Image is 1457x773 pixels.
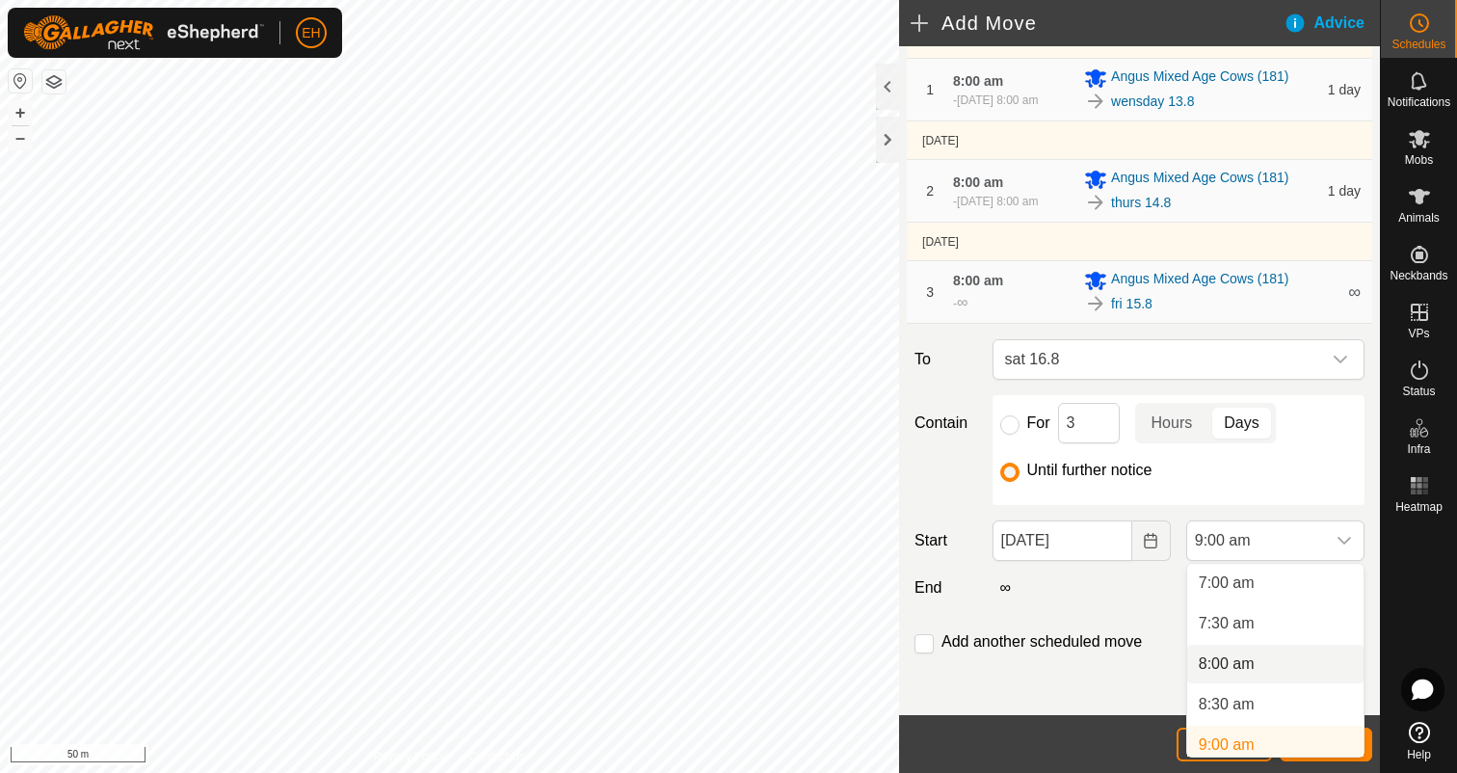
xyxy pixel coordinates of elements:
div: dropdown trigger [1321,340,1360,379]
img: To [1084,292,1107,315]
span: 1 [926,82,934,97]
div: Advice [1284,12,1380,35]
a: Privacy Policy [373,748,445,765]
span: 7:30 am [1199,612,1255,635]
a: Contact Us [468,748,525,765]
span: Infra [1407,443,1430,455]
label: To [907,339,984,380]
span: Mobs [1405,154,1433,166]
span: sat 16.8 [997,340,1321,379]
label: End [907,576,984,600]
span: [DATE] 8:00 am [957,93,1038,107]
label: Add another scheduled move [941,634,1142,650]
span: Schedules [1391,39,1445,50]
li: 7:30 am [1187,604,1364,643]
a: thurs 14.8 [1111,193,1171,213]
span: 8:00 am [953,273,1003,288]
li: 9:00 am [1187,726,1364,764]
span: 9:00 am [1187,521,1325,560]
span: [DATE] [922,235,959,249]
a: fri 15.8 [1111,294,1152,314]
span: Heatmap [1395,501,1443,513]
span: 2 [926,183,934,199]
span: 1 day [1328,183,1361,199]
button: + [9,101,32,124]
span: Angus Mixed Age Cows (181) [1111,269,1288,292]
button: Map Layers [42,70,66,93]
span: 3 [926,284,934,300]
button: – [9,126,32,149]
button: Cancel [1177,728,1272,761]
span: 8:00 am [953,73,1003,89]
span: Animals [1398,212,1440,224]
label: For [1027,415,1050,431]
img: Gallagher Logo [23,15,264,50]
span: EH [302,23,320,43]
div: - [953,291,967,314]
span: Notifications [1388,96,1450,108]
span: VPs [1408,328,1429,339]
button: Reset Map [9,69,32,93]
span: ∞ [1348,282,1361,302]
span: [DATE] 8:00 am [957,195,1038,208]
span: Help [1407,749,1431,760]
span: ∞ [957,294,967,310]
span: 8:00 am [953,174,1003,190]
label: Start [907,529,984,552]
img: To [1084,90,1107,113]
span: [DATE] [922,134,959,147]
span: Status [1402,386,1435,397]
button: Choose Date [1132,520,1171,561]
h2: Add Move [911,12,1283,35]
span: 7:00 am [1199,572,1255,595]
span: Neckbands [1390,270,1447,281]
span: 8:30 am [1199,693,1255,716]
li: 7:00 am [1187,564,1364,602]
li: 8:00 am [1187,645,1364,683]
label: Until further notice [1027,463,1152,478]
a: Help [1381,714,1457,768]
a: wensday 13.8 [1111,92,1194,112]
span: Hours [1152,412,1193,435]
span: Angus Mixed Age Cows (181) [1111,168,1288,191]
li: 8:30 am [1187,685,1364,724]
span: 9:00 am [1199,733,1255,757]
label: ∞ [993,579,1019,596]
img: To [1084,191,1107,214]
div: - [953,193,1038,210]
span: Days [1224,412,1258,435]
div: - [953,92,1038,109]
span: 1 day [1328,82,1361,97]
label: Contain [907,412,984,435]
span: 8:00 am [1199,653,1255,676]
div: dropdown trigger [1325,521,1364,560]
span: Angus Mixed Age Cows (181) [1111,67,1288,90]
